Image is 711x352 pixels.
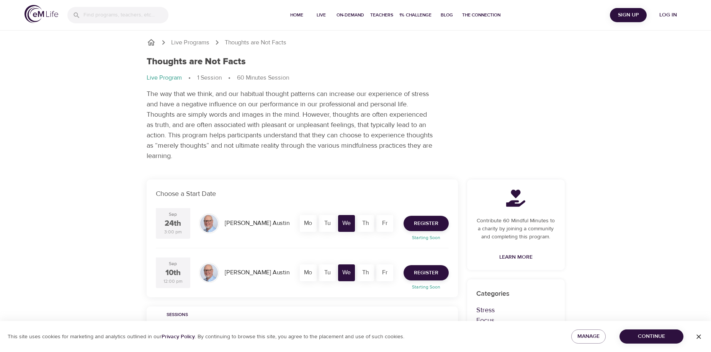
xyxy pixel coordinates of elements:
p: Stress [476,305,556,315]
div: Tu [319,264,336,281]
p: Starting Soon [399,234,453,241]
p: Categories [476,288,556,299]
span: 1% Challenge [399,11,432,19]
p: Focus [476,315,556,326]
img: logo [25,5,58,23]
div: [PERSON_NAME] Austin [222,265,293,280]
div: 10th [165,267,181,279]
button: Manage [571,329,606,344]
div: 3:00 pm [164,229,182,235]
a: Learn More [496,250,536,264]
p: Thoughts are Not Facts [225,38,286,47]
div: Mo [300,215,317,232]
div: 12:00 pm [163,278,183,285]
span: Blog [438,11,456,19]
button: Sign Up [610,8,647,22]
span: Teachers [370,11,393,19]
span: Register [414,268,438,278]
nav: breadcrumb [147,73,565,83]
p: Choose a Start Date [156,189,449,199]
div: We [338,215,355,232]
span: The Connection [462,11,500,19]
h1: Thoughts are Not Facts [147,56,246,67]
a: Privacy Policy [162,333,195,340]
p: Contribute 60 Mindful Minutes to a charity by joining a community and completing this program. [476,217,556,241]
p: Starting Soon [399,284,453,290]
button: Log in [650,8,686,22]
div: Fr [376,264,393,281]
div: 24th [165,218,181,229]
span: Continue [626,332,677,341]
div: Fr [376,215,393,232]
p: 60 Minutes Session [237,73,289,82]
button: Continue [619,329,683,344]
button: Register [404,216,449,231]
div: Mo [300,264,317,281]
button: Register [404,265,449,280]
span: Manage [577,332,600,341]
div: Tu [319,215,336,232]
div: Th [357,264,374,281]
div: Sep [169,211,177,218]
span: Log in [653,10,683,20]
input: Find programs, teachers, etc... [83,7,168,23]
div: Sep [169,261,177,267]
span: Learn More [499,253,533,262]
div: [PERSON_NAME] Austin [222,216,293,231]
div: Th [357,215,374,232]
span: Sessions [151,311,203,319]
p: Live Program [147,73,182,82]
nav: breadcrumb [147,38,565,47]
span: Register [414,219,438,228]
span: Live [312,11,330,19]
span: Home [288,11,306,19]
a: Live Programs [171,38,209,47]
div: We [338,264,355,281]
p: The way that we think, and our habitual thought patterns can increase our experience of stress an... [147,89,434,161]
span: On-Demand [337,11,364,19]
p: 1 Session [197,73,222,82]
span: Sign Up [613,10,644,20]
